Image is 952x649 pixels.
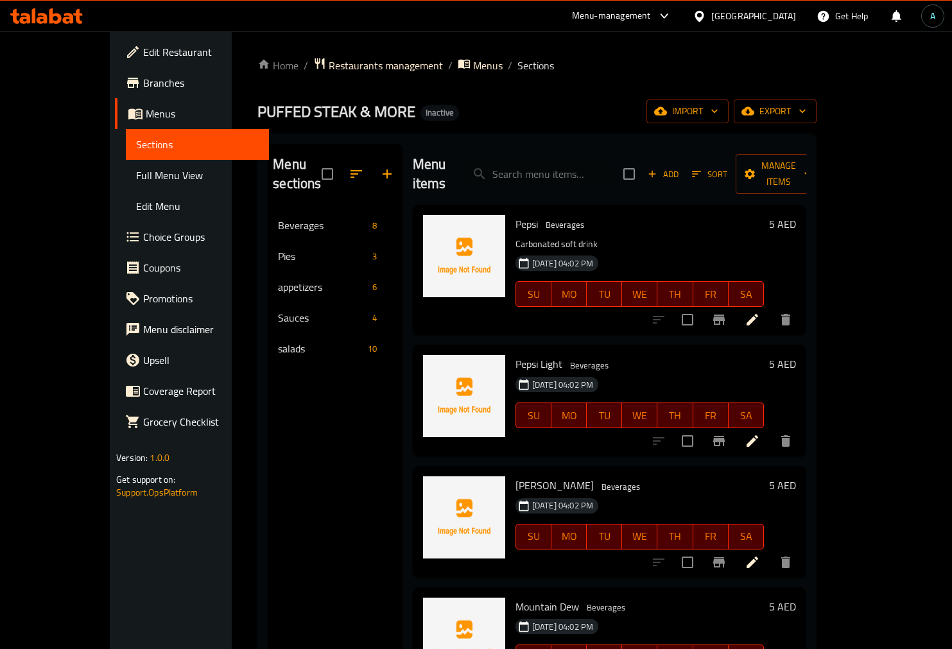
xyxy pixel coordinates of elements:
a: Coverage Report [115,376,269,406]
div: Beverages8 [268,210,402,241]
div: Pies [278,248,367,264]
a: Support.OpsPlatform [116,484,198,501]
button: import [646,100,729,123]
button: MO [551,524,587,549]
span: Restaurants management [329,58,443,73]
span: 4 [367,312,382,324]
span: SA [734,285,759,304]
span: Pepsi [515,214,538,234]
button: delete [770,426,801,456]
button: TH [657,281,693,307]
button: SU [515,281,551,307]
h6: 5 AED [769,215,796,233]
button: WE [622,281,657,307]
span: SU [521,285,546,304]
a: Grocery Checklist [115,406,269,437]
span: Sauces [278,310,367,325]
button: Add [643,164,684,184]
span: Beverages [565,358,614,373]
span: Edit Menu [136,198,259,214]
a: Edit menu item [745,312,760,327]
span: MO [557,285,582,304]
button: SU [515,524,551,549]
span: [DATE] 04:02 PM [527,257,598,270]
button: WE [622,524,657,549]
span: Coverage Report [143,383,259,399]
a: Sections [126,129,269,160]
h6: 5 AED [769,598,796,616]
span: Select section [616,160,643,187]
span: TH [662,406,688,425]
span: Beverages [541,218,589,232]
a: Home [257,58,299,73]
button: delete [770,304,801,335]
div: Menu-management [572,8,651,24]
a: Menus [115,98,269,129]
button: TH [657,524,693,549]
span: Pepsi Light [515,354,562,374]
span: Sort items [684,164,736,184]
span: WE [627,406,652,425]
button: WE [622,402,657,428]
span: Beverages [278,218,367,233]
div: Sauces4 [268,302,402,333]
span: Inactive [420,107,459,118]
button: TU [587,402,622,428]
button: MO [551,402,587,428]
span: TU [592,406,617,425]
span: Sort sections [341,159,372,189]
span: SU [521,406,546,425]
div: items [367,279,382,295]
span: SU [521,527,546,546]
span: Mountain Dew [515,597,579,616]
span: Sections [136,137,259,152]
span: 6 [367,281,382,293]
span: WE [627,527,652,546]
span: A [930,9,935,23]
a: Edit Menu [126,191,269,221]
a: Upsell [115,345,269,376]
a: Choice Groups [115,221,269,252]
button: Add section [372,159,402,189]
div: Inactive [420,105,459,121]
span: Select to update [674,549,701,576]
h2: Menu items [413,155,446,193]
span: [DATE] 04:02 PM [527,621,598,633]
a: Promotions [115,283,269,314]
span: FR [698,406,723,425]
span: 8 [367,220,382,232]
span: Get support on: [116,471,175,488]
button: SA [729,524,764,549]
button: FR [693,281,729,307]
button: MO [551,281,587,307]
h2: Menu sections [273,155,322,193]
span: Add item [643,164,684,184]
span: 1.0.0 [150,449,169,466]
span: Branches [143,75,259,91]
input: search [462,163,613,186]
span: Grocery Checklist [143,414,259,429]
span: Beverages [596,480,645,494]
div: salads10 [268,333,402,364]
span: Upsell [143,352,259,368]
h6: 5 AED [769,476,796,494]
button: Branch-specific-item [704,547,734,578]
div: items [367,310,382,325]
span: Coupons [143,260,259,275]
span: [DATE] 04:02 PM [527,379,598,391]
span: Menus [146,106,259,121]
span: salads [278,341,362,356]
button: delete [770,547,801,578]
span: FR [698,527,723,546]
div: [GEOGRAPHIC_DATA] [711,9,796,23]
button: SA [729,281,764,307]
span: appetizers [278,279,367,295]
h6: 5 AED [769,355,796,373]
span: FR [698,285,723,304]
span: WE [627,285,652,304]
span: SA [734,527,759,546]
span: Promotions [143,291,259,306]
a: Restaurants management [313,57,443,74]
